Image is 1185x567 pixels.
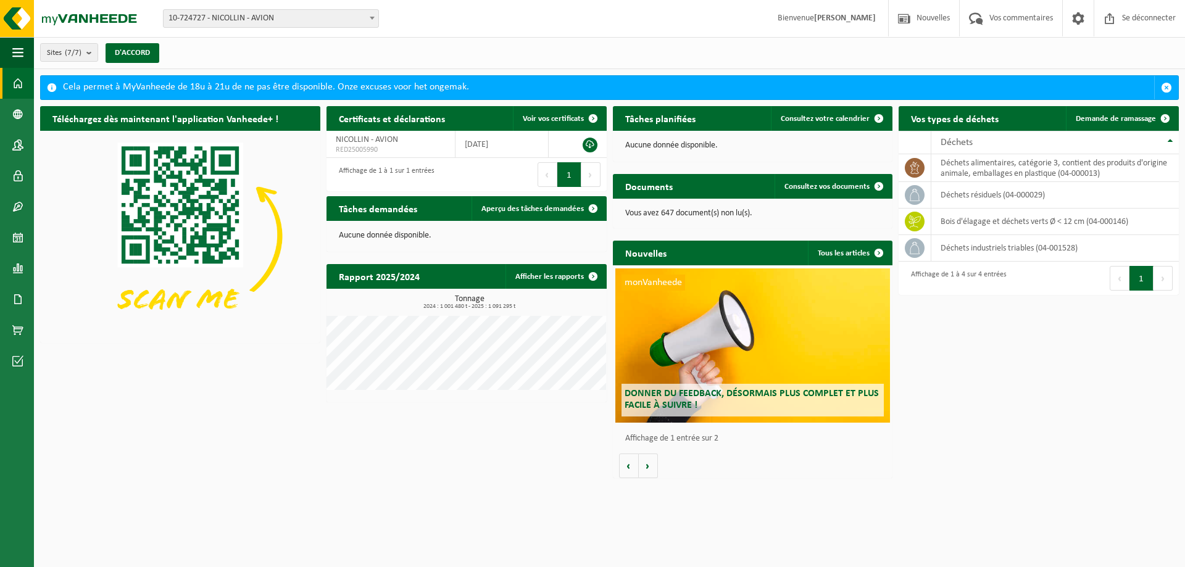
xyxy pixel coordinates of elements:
font: Aperçu des tâches demandées [481,205,584,213]
font: RED25005990 [336,146,378,154]
font: Demande de ramassage [1076,115,1156,123]
a: Afficher les rapports [505,264,605,289]
a: monVanheede Donner du feedback, désormais plus complet et plus facile à suivre ! [615,268,890,423]
font: (7/7) [65,49,81,57]
button: Précédent [1110,266,1129,291]
font: [PERSON_NAME] [814,14,876,23]
font: 1 [1139,275,1144,284]
button: Précédent [538,162,557,187]
button: D'ACCORD [106,43,159,63]
font: D'ACCORD [115,49,150,57]
font: déchets industriels triables (04-001528) [941,244,1078,253]
font: Documents [625,183,673,192]
font: 2024 : 1 001 480 t - 2025 : 1 091 295 t [423,303,515,310]
button: Suivant [1154,266,1173,291]
font: Cela permet à MyVanheede de 18u à 21u de ne pas être disponible. Onze excuses voor het ongemak. [63,82,469,92]
a: Demande de ramassage [1066,106,1178,131]
font: Donner du feedback, désormais plus complet et plus facile à suivre ! [625,389,879,410]
font: Vous avez 647 document(s) non lu(s). [625,209,752,218]
font: Se déconnecter [1122,14,1176,23]
font: Aucune donnée disponible. [625,141,718,150]
font: bois d'élagage et déchets verts Ø < 12 cm (04-000146) [941,217,1128,226]
font: Affichage de 1 à 1 sur 1 entrées [339,167,434,175]
font: Affichage de 1 à 4 sur 4 entrées [911,271,1007,278]
font: Téléchargez dès maintenant l'application Vanheede+ ! [52,115,278,125]
img: Télécharger l'application VHEPlus [40,131,320,341]
font: déchets résiduels (04-000029) [941,191,1045,200]
span: 10-724727 - NICOLLIN - AVION [164,10,378,27]
font: Tonnage [455,294,484,304]
font: monVanheede [625,278,682,288]
font: [DATE] [465,140,488,149]
font: 1 [567,171,572,180]
a: Consultez vos documents [775,174,891,199]
a: Voir vos certificats [513,106,605,131]
button: 1 [557,162,581,187]
font: Nouvelles [625,249,667,259]
font: Voir vos certificats [523,115,584,123]
a: Aperçu des tâches demandées [472,196,605,221]
font: Vos types de déchets [911,115,999,125]
font: Tous les articles [818,249,870,257]
font: Consultez votre calendrier [781,115,870,123]
span: 10-724727 - NICOLLIN - AVION [163,9,379,28]
font: Bienvenue [778,14,814,23]
font: Consultez vos documents [784,183,870,191]
font: Rapport 2025/2024 [339,273,420,283]
font: 10-724727 - NICOLLIN - AVION [168,14,274,23]
font: NICOLLIN - AVION [336,135,398,144]
font: Afficher les rapports [515,273,584,281]
font: Aucune donnée disponible. [339,231,431,240]
font: Tâches planifiées [625,115,696,125]
font: Nouvelles [917,14,950,23]
font: Déchets [941,138,973,147]
font: déchets alimentaires, catégorie 3, contient des produits d'origine animale, emballages en plastiq... [941,159,1167,178]
button: Sites(7/7) [40,43,98,62]
a: Tous les articles [808,241,891,265]
font: Sites [47,49,62,57]
a: Consultez votre calendrier [771,106,891,131]
font: Vos commentaires [989,14,1053,23]
font: Affichage de 1 entrée sur 2 [625,434,718,443]
font: Certificats et déclarations [339,115,445,125]
button: 1 [1129,266,1154,291]
button: Suivant [581,162,601,187]
font: Tâches demandées [339,205,417,215]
